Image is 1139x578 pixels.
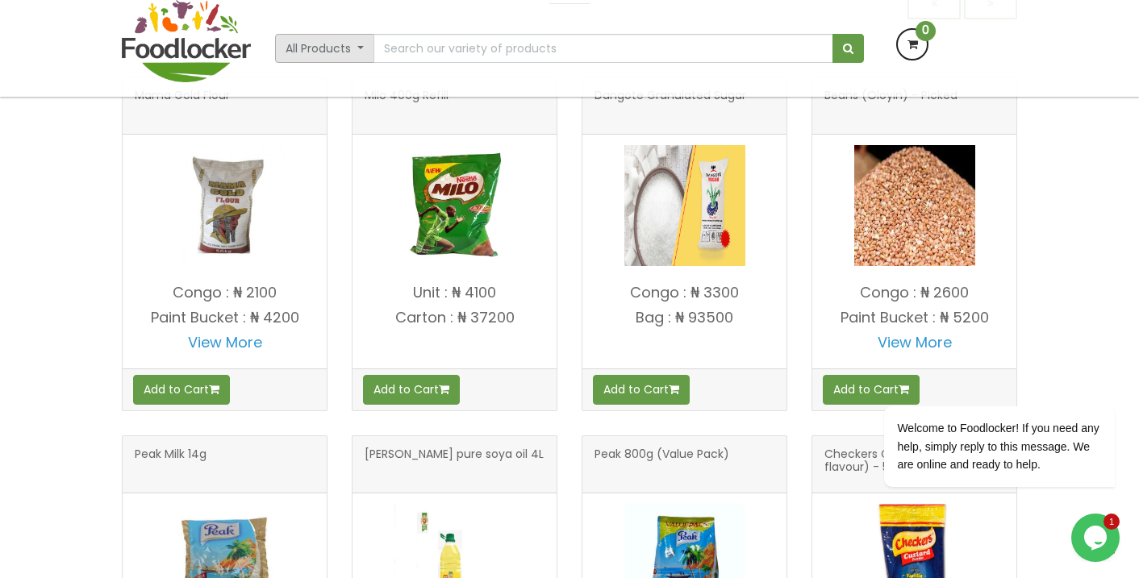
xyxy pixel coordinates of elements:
[916,21,936,41] span: 0
[133,375,230,404] button: Add to Cart
[854,145,975,266] img: Beans (Oloyin) - Picked
[123,310,327,326] p: Paint Bucket : ₦ 4200
[373,34,833,63] input: Search our variety of products
[832,260,1123,505] iframe: chat widget
[439,384,449,395] i: Add to cart
[1071,514,1123,562] iframe: chat widget
[823,375,920,404] button: Add to Cart
[135,89,230,122] span: Mama Gold Flour
[593,375,690,404] button: Add to Cart
[135,448,207,480] span: Peak Milk 14g
[353,310,557,326] p: Carton : ₦ 37200
[209,384,219,395] i: Add to cart
[812,285,1016,301] p: Congo : ₦ 2600
[123,285,327,301] p: Congo : ₦ 2100
[824,448,1004,480] span: Checkers Custard (Vanilla flavour) - 50g
[582,285,786,301] p: Congo : ₦ 3300
[363,375,460,404] button: Add to Cart
[353,285,557,301] p: Unit : ₦ 4100
[669,384,679,395] i: Add to cart
[824,89,958,122] span: Beans (Oloyin) - Picked
[165,145,286,266] img: Mama Gold Flour
[624,145,745,266] img: Dangote Granulated Sugar
[394,145,515,266] img: Milo 400g Refill
[365,89,449,122] span: Milo 400g Refill
[275,34,374,63] button: All Products
[365,448,544,480] span: [PERSON_NAME] pure soya oil 4L
[188,332,262,352] a: View More
[812,310,1016,326] p: Paint Bucket : ₦ 5200
[595,448,729,480] span: Peak 800g (Value Pack)
[595,89,746,122] span: Dangote Granulated Sugar
[582,310,786,326] p: Bag : ₦ 93500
